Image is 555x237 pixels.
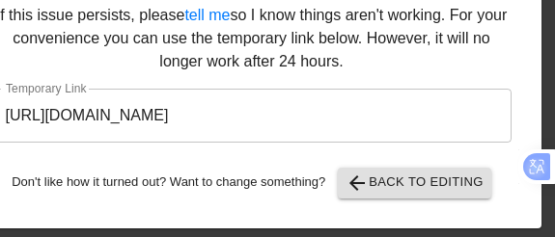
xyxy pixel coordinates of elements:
button: Back to Editing [338,168,491,198]
span: arrow_back [346,171,369,195]
a: tell me [184,7,230,23]
span: Back to Editing [346,171,484,195]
